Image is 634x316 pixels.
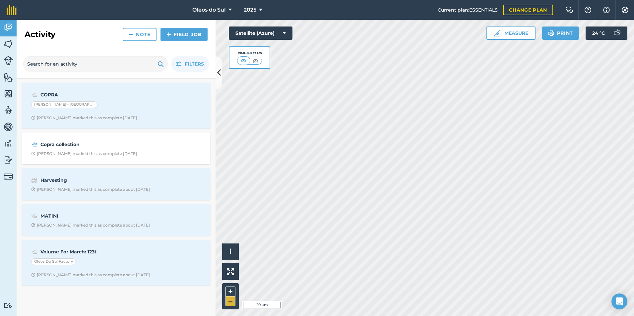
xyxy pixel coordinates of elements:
a: Note [123,28,157,41]
img: svg+xml;base64,PD94bWwgdmVyc2lvbj0iMS4wIiBlbmNvZGluZz0idXRmLTgiPz4KPCEtLSBHZW5lcmF0b3I6IEFkb2JlIE... [4,105,13,115]
img: Clock with arrow pointing clockwise [31,187,35,191]
div: [PERSON_NAME] - [GEOGRAPHIC_DATA] [31,101,97,108]
a: HarvestingClock with arrow pointing clockwise[PERSON_NAME] marked this as complete about [DATE] [26,172,206,196]
span: Oleos do Sul [192,6,226,14]
strong: Copra collection [40,141,146,148]
span: Current plan : ESSENTIALS [438,6,498,14]
div: [PERSON_NAME] marked this as complete about [DATE] [31,272,150,278]
a: COPRA[PERSON_NAME] - [GEOGRAPHIC_DATA]Clock with arrow pointing clockwise[PERSON_NAME] marked thi... [26,87,206,125]
strong: Harvesting [40,177,146,184]
img: svg+xml;base64,PHN2ZyB4bWxucz0iaHR0cDovL3d3dy53My5vcmcvMjAwMC9zdmciIHdpZHRoPSI1MCIgaGVpZ2h0PSI0MC... [239,57,248,64]
img: svg+xml;base64,PD94bWwgdmVyc2lvbj0iMS4wIiBlbmNvZGluZz0idXRmLTgiPz4KPCEtLSBHZW5lcmF0b3I6IEFkb2JlIE... [31,140,37,148]
button: – [225,296,235,306]
strong: MATINI [40,212,146,220]
img: Clock with arrow pointing clockwise [31,223,35,227]
img: Clock with arrow pointing clockwise [31,273,35,277]
img: Clock with arrow pointing clockwise [31,151,35,156]
img: svg+xml;base64,PD94bWwgdmVyc2lvbj0iMS4wIiBlbmNvZGluZz0idXRmLTgiPz4KPCEtLSBHZW5lcmF0b3I6IEFkb2JlIE... [4,138,13,148]
img: svg+xml;base64,PHN2ZyB4bWxucz0iaHR0cDovL3d3dy53My5vcmcvMjAwMC9zdmciIHdpZHRoPSI1NiIgaGVpZ2h0PSI2MC... [4,39,13,49]
img: svg+xml;base64,PD94bWwgdmVyc2lvbj0iMS4wIiBlbmNvZGluZz0idXRmLTgiPz4KPCEtLSBHZW5lcmF0b3I6IEFkb2JlIE... [31,212,37,220]
strong: COPRA [40,91,146,98]
a: Volume For March: 123tOleos Do Sul FactoryClock with arrow pointing clockwise[PERSON_NAME] marked... [26,244,206,282]
div: [PERSON_NAME] marked this as complete about [DATE] [31,187,150,192]
img: svg+xml;base64,PHN2ZyB4bWxucz0iaHR0cDovL3d3dy53My5vcmcvMjAwMC9zdmciIHdpZHRoPSIxOSIgaGVpZ2h0PSIyNC... [548,29,554,37]
img: fieldmargin Logo [7,5,17,15]
img: Clock with arrow pointing clockwise [31,116,35,120]
strong: Volume For March: 123t [40,248,146,255]
button: Satellite (Azure) [229,26,292,40]
input: Search for an activity [23,56,168,72]
img: Two speech bubbles overlapping with the left bubble in the forefront [565,7,573,13]
img: svg+xml;base64,PHN2ZyB4bWxucz0iaHR0cDovL3d3dy53My5vcmcvMjAwMC9zdmciIHdpZHRoPSIxOSIgaGVpZ2h0PSIyNC... [158,60,164,68]
img: svg+xml;base64,PD94bWwgdmVyc2lvbj0iMS4wIiBlbmNvZGluZz0idXRmLTgiPz4KPCEtLSBHZW5lcmF0b3I6IEFkb2JlIE... [610,26,623,40]
a: Change plan [503,5,553,15]
button: + [225,287,235,296]
img: A question mark icon [584,7,592,13]
button: Print [542,26,579,40]
a: MATINIClock with arrow pointing clockwise[PERSON_NAME] marked this as complete about [DATE] [26,208,206,232]
img: svg+xml;base64,PD94bWwgdmVyc2lvbj0iMS4wIiBlbmNvZGluZz0idXRmLTgiPz4KPCEtLSBHZW5lcmF0b3I6IEFkb2JlIE... [4,155,13,165]
a: Field Job [160,28,208,41]
img: svg+xml;base64,PHN2ZyB4bWxucz0iaHR0cDovL3d3dy53My5vcmcvMjAwMC9zdmciIHdpZHRoPSIxNCIgaGVpZ2h0PSIyNC... [166,30,171,38]
div: Open Intercom Messenger [611,293,627,309]
div: [PERSON_NAME] marked this as complete about [DATE] [31,223,150,228]
button: 24 °C [586,26,627,40]
span: i [229,247,231,256]
img: svg+xml;base64,PD94bWwgdmVyc2lvbj0iMS4wIiBlbmNvZGluZz0idXRmLTgiPz4KPCEtLSBHZW5lcmF0b3I6IEFkb2JlIE... [4,56,13,65]
img: svg+xml;base64,PD94bWwgdmVyc2lvbj0iMS4wIiBlbmNvZGluZz0idXRmLTgiPz4KPCEtLSBHZW5lcmF0b3I6IEFkb2JlIE... [31,248,37,256]
img: Four arrows, one pointing top left, one top right, one bottom right and the last bottom left [227,268,234,275]
img: Ruler icon [494,30,500,36]
img: svg+xml;base64,PHN2ZyB4bWxucz0iaHR0cDovL3d3dy53My5vcmcvMjAwMC9zdmciIHdpZHRoPSI1NiIgaGVpZ2h0PSI2MC... [4,72,13,82]
div: Oleos Do Sul Factory [31,258,76,265]
div: [PERSON_NAME] marked this as complete [DATE] [31,151,137,156]
img: svg+xml;base64,PD94bWwgdmVyc2lvbj0iMS4wIiBlbmNvZGluZz0idXRmLTgiPz4KPCEtLSBHZW5lcmF0b3I6IEFkb2JlIE... [4,23,13,32]
img: svg+xml;base64,PD94bWwgdmVyc2lvbj0iMS4wIiBlbmNvZGluZz0idXRmLTgiPz4KPCEtLSBHZW5lcmF0b3I6IEFkb2JlIE... [4,172,13,181]
div: [PERSON_NAME] marked this as complete [DATE] [31,115,137,121]
img: svg+xml;base64,PD94bWwgdmVyc2lvbj0iMS4wIiBlbmNvZGluZz0idXRmLTgiPz4KPCEtLSBHZW5lcmF0b3I6IEFkb2JlIE... [4,122,13,132]
img: svg+xml;base64,PD94bWwgdmVyc2lvbj0iMS4wIiBlbmNvZGluZz0idXRmLTgiPz4KPCEtLSBHZW5lcmF0b3I6IEFkb2JlIE... [31,176,37,184]
img: svg+xml;base64,PHN2ZyB4bWxucz0iaHR0cDovL3d3dy53My5vcmcvMjAwMC9zdmciIHdpZHRoPSI1MCIgaGVpZ2h0PSI0MC... [251,57,260,64]
img: svg+xml;base64,PD94bWwgdmVyc2lvbj0iMS4wIiBlbmNvZGluZz0idXRmLTgiPz4KPCEtLSBHZW5lcmF0b3I6IEFkb2JlIE... [4,302,13,309]
span: 24 ° C [592,26,605,40]
h2: Activity [25,29,55,40]
span: Filters [185,60,204,68]
img: svg+xml;base64,PHN2ZyB4bWxucz0iaHR0cDovL3d3dy53My5vcmcvMjAwMC9zdmciIHdpZHRoPSIxNCIgaGVpZ2h0PSIyNC... [129,30,133,38]
img: svg+xml;base64,PHN2ZyB4bWxucz0iaHR0cDovL3d3dy53My5vcmcvMjAwMC9zdmciIHdpZHRoPSIxNyIgaGVpZ2h0PSIxNy... [603,6,610,14]
div: Visibility: On [237,50,262,56]
img: svg+xml;base64,PHN2ZyB4bWxucz0iaHR0cDovL3d3dy53My5vcmcvMjAwMC9zdmciIHdpZHRoPSI1NiIgaGVpZ2h0PSI2MC... [4,89,13,99]
a: Copra collectionClock with arrow pointing clockwise[PERSON_NAME] marked this as complete [DATE] [26,136,206,160]
img: svg+xml;base64,PD94bWwgdmVyc2lvbj0iMS4wIiBlbmNvZGluZz0idXRmLTgiPz4KPCEtLSBHZW5lcmF0b3I6IEFkb2JlIE... [31,91,37,99]
span: 2025 [244,6,256,14]
button: i [222,243,239,260]
button: Measure [486,26,536,40]
img: A cog icon [621,7,629,13]
button: Filters [171,56,209,72]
